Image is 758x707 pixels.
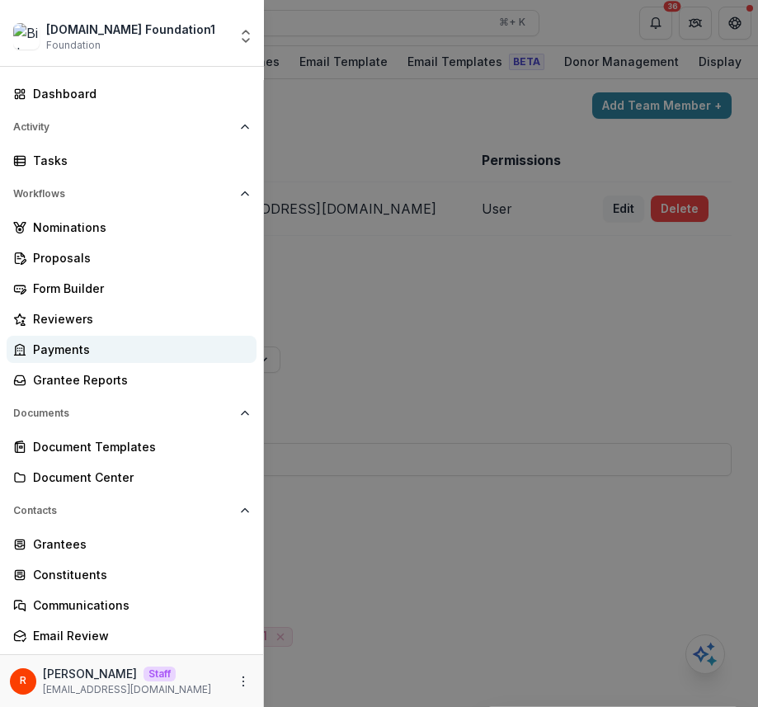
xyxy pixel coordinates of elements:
p: [EMAIL_ADDRESS][DOMAIN_NAME] [43,682,211,697]
a: Grantees [7,530,257,558]
span: Foundation [46,38,101,53]
span: Workflows [13,188,233,200]
button: Open Documents [7,400,257,427]
a: Reviewers [7,305,257,332]
a: Grantee Reports [7,366,257,394]
button: Open entity switcher [234,20,257,53]
div: Payments [33,341,243,358]
div: Tasks [33,152,243,169]
div: Document Center [33,469,243,486]
button: Open Contacts [7,497,257,524]
button: More [233,672,253,691]
div: Nominations [33,219,243,236]
div: Grantees [33,535,243,553]
a: Tasks [7,147,257,174]
a: Dashboard [7,80,257,107]
a: Document Templates [7,433,257,460]
a: Payments [7,336,257,363]
button: Open Activity [7,114,257,140]
div: Grantee Reports [33,371,243,389]
a: Document Center [7,464,257,491]
div: Document Templates [33,438,243,455]
p: Staff [144,667,176,681]
a: Proposals [7,244,257,271]
div: [DOMAIN_NAME] Foundation1 [46,21,215,38]
div: Communications [33,596,243,614]
a: Nominations [7,214,257,241]
div: Reviewers [33,310,243,328]
div: Email Review [33,627,243,644]
img: Bill.com Foundation1 [13,23,40,49]
span: Activity [13,121,233,133]
div: Dashboard [33,85,243,102]
a: Communications [7,592,257,619]
button: Open Workflows [7,181,257,207]
div: Proposals [33,249,243,266]
a: Form Builder [7,275,257,302]
div: Form Builder [33,280,243,297]
span: Documents [13,408,233,419]
div: Constituents [33,566,243,583]
a: Email Review [7,622,257,649]
span: Contacts [13,505,233,516]
a: Constituents [7,561,257,588]
p: [PERSON_NAME] [43,665,137,682]
div: Raj [20,676,26,686]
